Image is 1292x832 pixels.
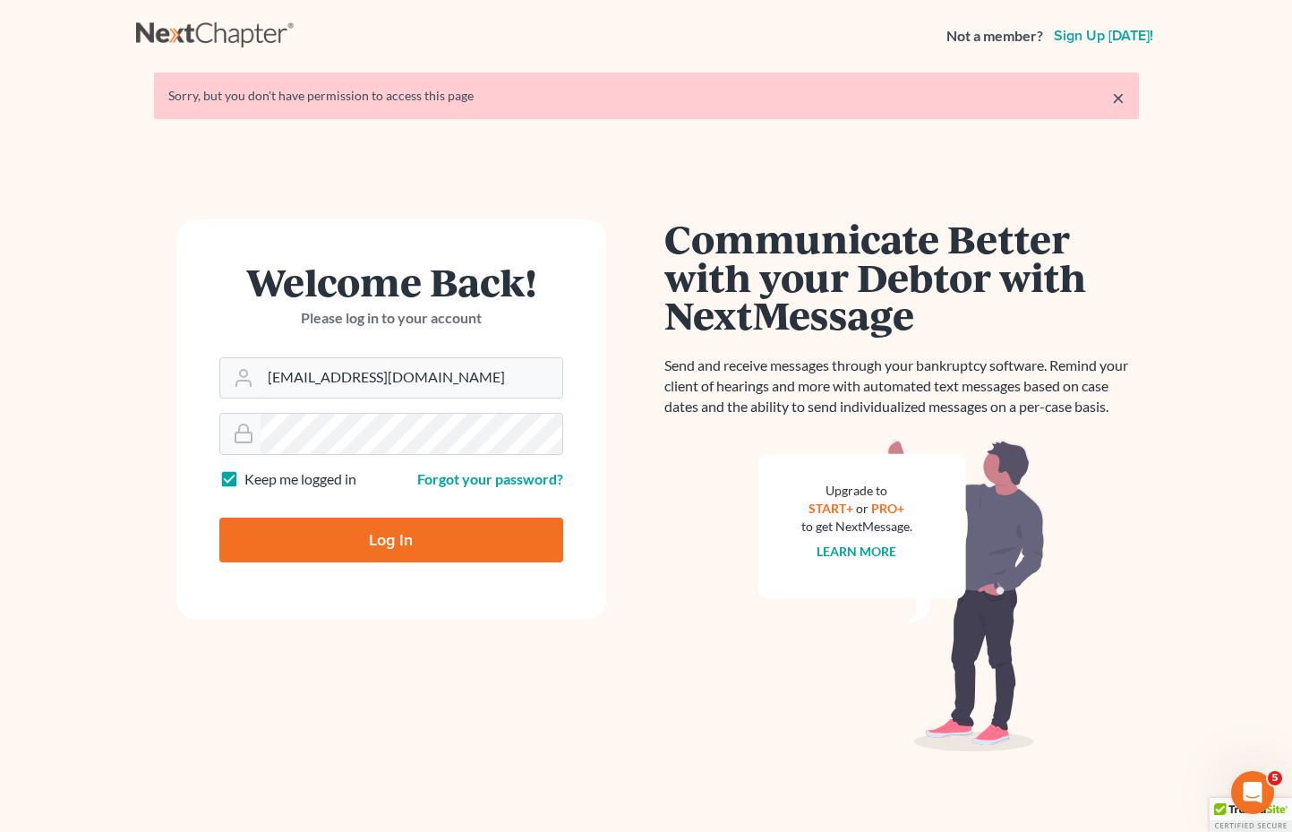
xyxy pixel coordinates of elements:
strong: Not a member? [946,26,1043,47]
a: × [1112,87,1125,108]
div: Upgrade to [801,482,912,500]
span: or [856,501,868,516]
input: Log In [219,518,563,562]
h1: Welcome Back! [219,262,563,301]
span: 5 [1268,771,1282,785]
label: Keep me logged in [244,469,356,490]
img: nextmessage_bg-59042aed3d76b12b5cd301f8e5b87938c9018125f34e5fa2b7a6b67550977c72.svg [758,439,1045,752]
a: START+ [809,501,853,516]
a: Sign up [DATE]! [1050,29,1157,43]
input: Email Address [261,358,562,398]
a: Learn more [817,544,896,559]
h1: Communicate Better with your Debtor with NextMessage [664,219,1139,334]
div: TrustedSite Certified [1210,798,1292,832]
a: Forgot your password? [417,470,563,487]
div: to get NextMessage. [801,518,912,536]
div: Sorry, but you don't have permission to access this page [168,87,1125,105]
p: Send and receive messages through your bankruptcy software. Remind your client of hearings and mo... [664,356,1139,417]
a: PRO+ [871,501,904,516]
p: Please log in to your account [219,308,563,329]
iframe: Intercom live chat [1231,771,1274,814]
